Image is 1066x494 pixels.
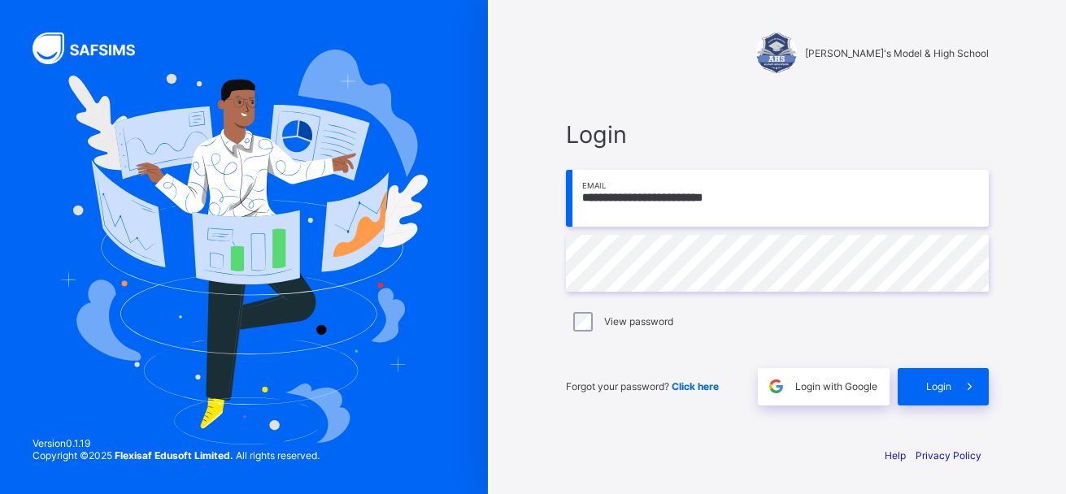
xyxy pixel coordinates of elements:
span: Login [926,380,951,392]
img: SAFSIMS Logo [33,32,154,64]
a: Click here [672,380,719,392]
a: Help [885,449,906,461]
label: View password [604,315,673,327]
a: Privacy Policy [916,449,981,461]
span: Copyright © 2025 All rights reserved. [33,449,320,461]
strong: Flexisaf Edusoft Limited. [115,449,233,461]
span: Version 0.1.19 [33,437,320,449]
img: Hero Image [60,50,428,444]
span: Forgot your password? [566,380,719,392]
img: google.396cfc9801f0270233282035f929180a.svg [767,377,785,396]
span: Login [566,120,989,149]
span: Login with Google [795,380,877,392]
span: [PERSON_NAME]'s Model & High School [805,47,989,59]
